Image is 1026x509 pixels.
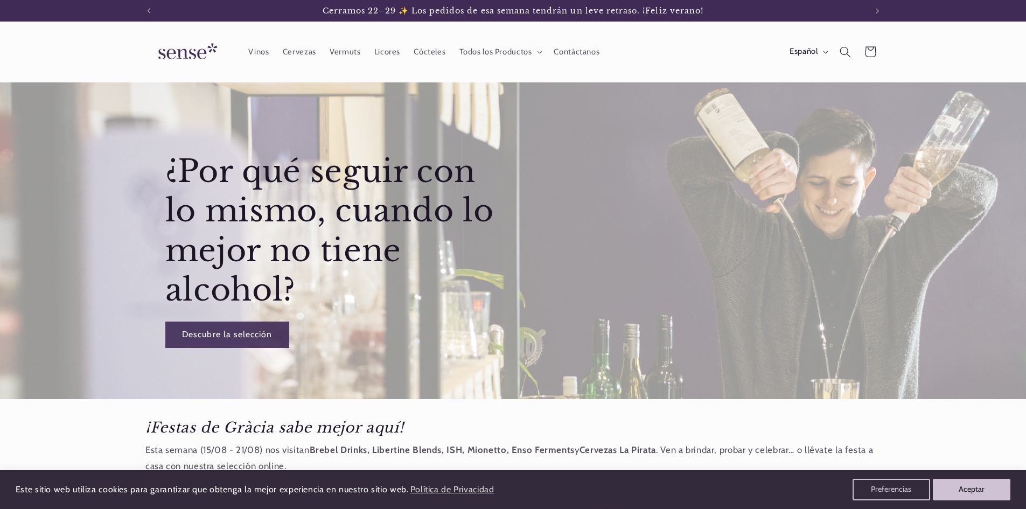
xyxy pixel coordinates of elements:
[323,6,703,16] span: Cerramos 22–29 ✨ Los pedidos de esa semana tendrán un leve retraso. ¡Feliz verano!
[833,39,858,64] summary: Búsqueda
[276,40,323,64] a: Cervezas
[933,479,1010,500] button: Aceptar
[374,47,400,57] span: Licores
[547,40,606,64] a: Contáctanos
[165,322,289,348] a: Descubre la selección
[165,152,511,310] h2: ¿Por qué seguir con lo mismo, cuando lo mejor no tiene alcohol?
[310,444,575,455] strong: Brebel Drinks, Libertine Blends, ISH, Mionetto, Enso Ferments
[330,47,360,57] span: Vermuts
[459,47,532,57] span: Todos los Productos
[853,479,930,500] button: Preferencias
[554,47,599,57] span: Contáctanos
[16,484,409,494] span: Este sitio web utiliza cookies para garantizar que obtenga la mejor experiencia en nuestro sitio ...
[283,47,316,57] span: Cervezas
[141,32,231,72] a: Sense
[790,46,818,58] span: Español
[145,37,226,67] img: Sense
[783,41,833,62] button: Español
[323,40,367,64] a: Vermuts
[414,47,445,57] span: Cócteles
[248,47,269,57] span: Vinos
[242,40,276,64] a: Vinos
[145,442,881,474] p: Esta semana (15/08 - 21/08) nos visitan y . Ven a brindar, probar y celebrar… o llévate la festa ...
[408,480,495,499] a: Política de Privacidad (opens in a new tab)
[145,419,403,436] em: ¡Festas de Gràcia sabe mejor aquí!
[452,40,547,64] summary: Todos los Productos
[580,444,656,455] strong: Cervezas La Pirata
[367,40,407,64] a: Licores
[407,40,452,64] a: Cócteles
